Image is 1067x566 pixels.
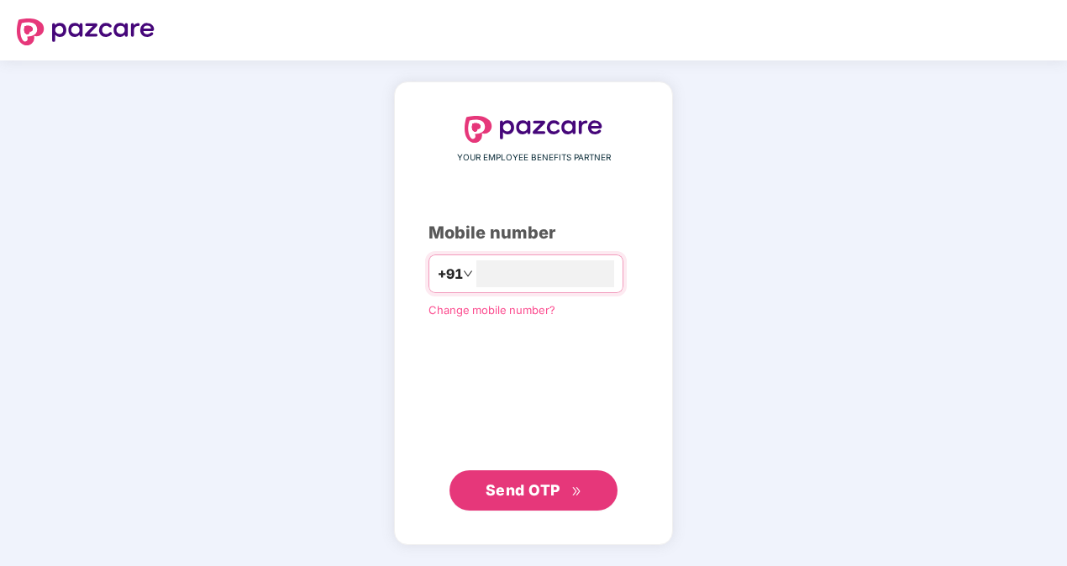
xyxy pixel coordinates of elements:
[17,18,155,45] img: logo
[449,470,618,511] button: Send OTPdouble-right
[457,151,611,165] span: YOUR EMPLOYEE BENEFITS PARTNER
[486,481,560,499] span: Send OTP
[428,303,555,317] a: Change mobile number?
[571,486,582,497] span: double-right
[465,116,602,143] img: logo
[438,264,463,285] span: +91
[463,269,473,279] span: down
[428,220,639,246] div: Mobile number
